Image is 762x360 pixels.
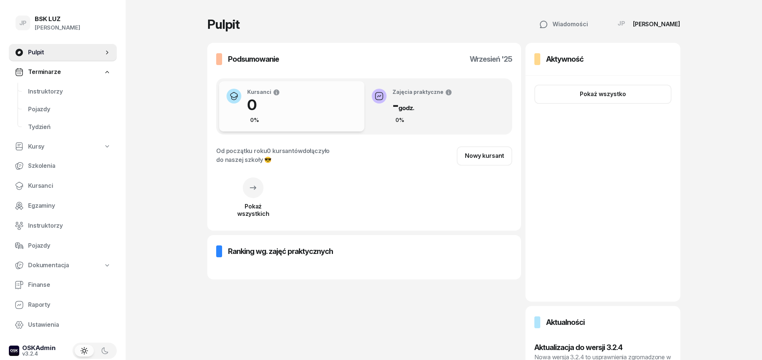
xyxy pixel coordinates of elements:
a: Dokumentacja [9,257,117,274]
a: Instruktorzy [9,217,117,235]
a: Pojazdy [22,101,117,118]
h3: Aktualizacja do wersji 3.2.4 [534,342,671,353]
span: Terminarze [28,67,61,77]
a: Raporty [9,296,117,314]
div: Kursanci [247,89,280,96]
button: Pokaż wszystko [534,85,671,104]
div: Zajęcia praktyczne [392,89,452,96]
span: Pojazdy [28,241,111,251]
a: Instruktorzy [22,83,117,101]
a: Pokażwszystkich [216,186,290,217]
span: Tydzień [28,122,111,132]
h1: - [392,96,452,114]
a: AktywnośćPokaż wszystko [525,43,680,302]
a: Egzaminy [9,197,117,215]
h3: Ranking wg. zajęć praktycznych [228,245,333,257]
span: JP [618,20,625,27]
div: v3.2.4 [22,351,56,356]
div: OSKAdmin [22,345,56,351]
div: 0% [247,116,262,125]
div: [PERSON_NAME] [35,23,80,33]
img: logo-xs-dark@2x.png [9,346,19,356]
h1: 0 [247,96,280,114]
div: Wiadomości [539,20,588,29]
button: Kursanci00% [219,81,364,132]
a: Tydzień [22,118,117,136]
span: Pulpit [28,48,103,57]
span: Dokumentacja [28,261,69,270]
span: Egzaminy [28,201,111,211]
div: [PERSON_NAME] [633,21,680,27]
a: Kursy [9,138,117,155]
span: Instruktorzy [28,221,111,231]
div: Pokaż wszystko [580,89,626,99]
span: Kursy [28,142,44,152]
a: Terminarze [9,64,117,81]
span: Finanse [28,280,111,290]
h1: Pulpit [207,18,239,31]
button: Zajęcia praktyczne-godz.0% [364,81,510,132]
a: Ustawienia [9,316,117,334]
div: BSK LUZ [35,16,80,22]
a: Nowy kursant [457,146,512,166]
span: JP [19,20,27,26]
a: Pulpit [9,44,117,61]
div: Od początku roku dołączyło do naszej szkoły 😎 [216,146,330,164]
h3: Podsumowanie [228,53,279,65]
span: Kursanci [28,181,111,191]
small: godz. [398,104,414,112]
span: Pojazdy [28,105,111,114]
button: Wiadomości [531,15,596,34]
div: Pokaż wszystkich [216,203,290,217]
a: Finanse [9,276,117,294]
span: Szkolenia [28,161,111,171]
h3: Aktualności [546,316,585,328]
h3: wrzesień '25 [470,53,512,65]
a: Szkolenia [9,157,117,175]
h3: Aktywność [546,53,584,65]
a: Kursanci [9,177,117,195]
span: Raporty [28,300,111,310]
span: 0 kursantów [267,147,302,154]
div: Nowy kursant [465,151,504,161]
span: Ustawienia [28,320,111,330]
span: Instruktorzy [28,87,111,96]
a: Pojazdy [9,237,117,255]
div: 0% [392,116,407,125]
